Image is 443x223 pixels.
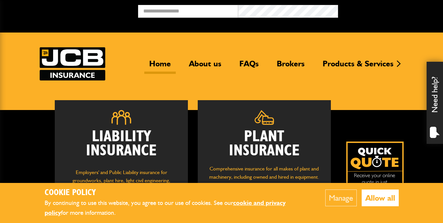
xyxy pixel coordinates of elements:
[272,59,310,74] a: Brokers
[184,59,226,74] a: About us
[318,59,398,74] a: Products & Services
[427,62,443,144] div: Need help?
[45,198,305,218] p: By continuing to use this website, you agree to our use of cookies. See our for more information.
[325,190,357,206] button: Manage
[40,47,105,80] img: JCB Insurance Services logo
[346,142,404,199] a: Get your insurance quote isn just 2-minutes
[65,168,178,205] p: Employers' and Public Liability insurance for groundworks, plant hire, light civil engineering, d...
[208,165,321,198] p: Comprehensive insurance for all makes of plant and machinery, including owned and hired in equipm...
[45,199,286,217] a: cookie and privacy policy
[338,5,438,15] button: Broker Login
[362,190,399,206] button: Allow all
[144,59,176,74] a: Home
[45,188,305,198] h2: Cookie Policy
[208,130,321,158] h2: Plant Insurance
[234,59,264,74] a: FAQs
[40,47,105,80] a: JCB Insurance Services
[65,130,178,162] h2: Liability Insurance
[346,142,404,199] img: Quick Quote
